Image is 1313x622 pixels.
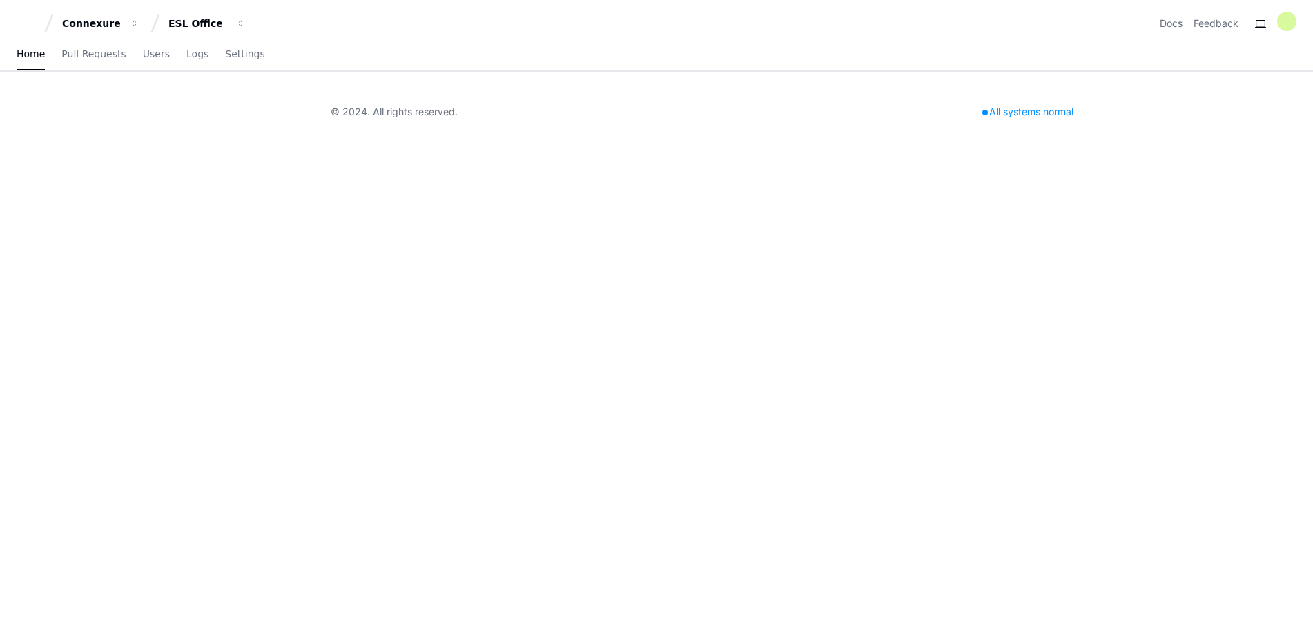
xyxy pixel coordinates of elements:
span: Pull Requests [61,50,126,58]
button: ESL Office [163,11,251,36]
span: Home [17,50,45,58]
span: Settings [225,50,264,58]
div: ESL Office [168,17,228,30]
button: Connexure [57,11,145,36]
a: Home [17,39,45,70]
button: Feedback [1194,17,1238,30]
div: © 2024. All rights reserved. [331,105,458,119]
span: Users [143,50,170,58]
div: Connexure [62,17,121,30]
div: All systems normal [974,102,1082,122]
a: Logs [186,39,208,70]
a: Docs [1160,17,1183,30]
a: Pull Requests [61,39,126,70]
a: Settings [225,39,264,70]
span: Logs [186,50,208,58]
a: Users [143,39,170,70]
